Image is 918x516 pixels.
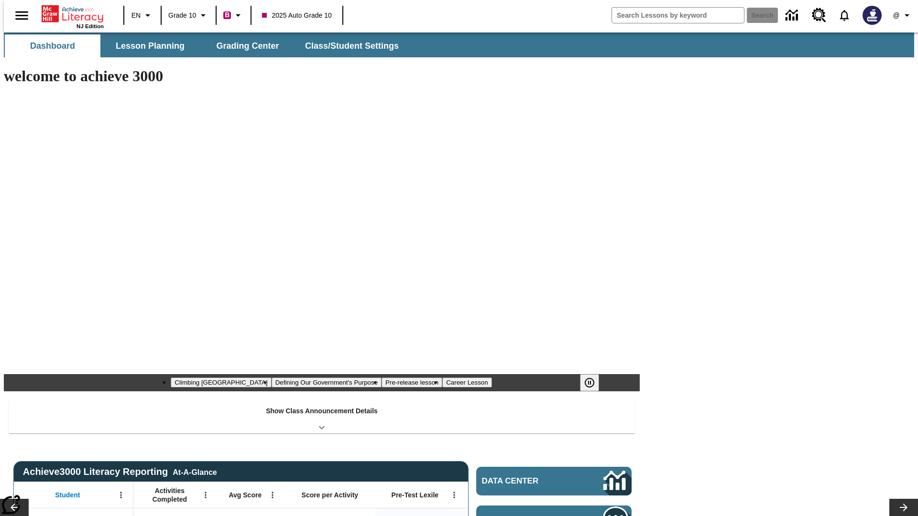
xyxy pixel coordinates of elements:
h1: welcome to achieve 3000 [4,67,640,85]
button: Open Menu [198,488,213,502]
p: Show Class Announcement Details [266,406,378,416]
button: Slide 1 Climbing Mount Tai [171,377,271,387]
span: Activities Completed [138,486,201,504]
button: Grading Center [200,34,295,57]
div: Show Class Announcement Details [9,400,635,433]
button: Grade: Grade 10, Select a grade [164,7,213,24]
span: EN [131,11,141,21]
button: Lesson carousel, Next [889,499,918,516]
span: Dashboard [30,41,75,52]
a: Home [42,4,104,23]
a: Data Center [476,467,632,495]
button: Profile/Settings [887,7,918,24]
button: Lesson Planning [102,34,198,57]
a: Notifications [832,3,857,28]
span: Score per Activity [302,491,359,499]
span: Grade 10 [168,11,196,21]
button: Slide 2 Defining Our Government's Purpose [272,377,382,387]
span: NJ Edition [76,23,104,29]
span: Grading Center [216,41,279,52]
img: Avatar [863,6,882,25]
span: Class/Student Settings [305,41,399,52]
span: Student [55,491,80,499]
button: Open Menu [265,488,280,502]
div: At-A-Glance [173,466,217,477]
span: Avg Score [229,491,262,499]
button: Class/Student Settings [297,34,406,57]
span: B [225,9,229,21]
div: SubNavbar [4,34,407,57]
span: @ [893,11,899,21]
button: Dashboard [5,34,100,57]
a: Data Center [780,2,806,29]
span: Pre-Test Lexile [392,491,439,499]
button: Slide 3 Pre-release lesson [382,377,442,387]
a: Resource Center, Will open in new tab [806,2,832,28]
input: search field [612,8,744,23]
div: SubNavbar [4,32,914,57]
span: Lesson Planning [116,41,185,52]
span: Achieve3000 Literacy Reporting [23,466,217,477]
span: 2025 Auto Grade 10 [262,11,331,21]
div: Home [42,3,104,29]
div: Pause [580,374,609,391]
button: Boost Class color is violet red. Change class color [219,7,248,24]
button: Language: EN, Select a language [127,7,158,24]
button: Pause [580,374,599,391]
button: Open Menu [114,488,128,502]
button: Open side menu [8,1,36,30]
button: Open Menu [447,488,461,502]
button: Select a new avatar [857,3,887,28]
button: Slide 4 Career Lesson [442,377,492,387]
span: Data Center [482,476,571,486]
